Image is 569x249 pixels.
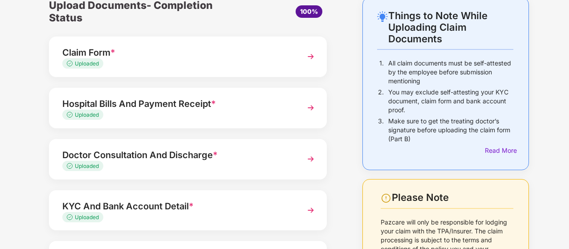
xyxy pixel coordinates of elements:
[300,8,318,15] span: 100%
[62,199,293,213] div: KYC And Bank Account Detail
[67,163,75,169] img: svg+xml;base64,PHN2ZyB4bWxucz0iaHR0cDovL3d3dy53My5vcmcvMjAwMC9zdmciIHdpZHRoPSIxMy4zMzMiIGhlaWdodD...
[67,214,75,220] img: svg+xml;base64,PHN2ZyB4bWxucz0iaHR0cDovL3d3dy53My5vcmcvMjAwMC9zdmciIHdpZHRoPSIxMy4zMzMiIGhlaWdodD...
[388,59,513,86] p: All claim documents must be self-attested by the employee before submission mentioning
[75,111,99,118] span: Uploaded
[381,193,391,204] img: svg+xml;base64,PHN2ZyBpZD0iV2FybmluZ18tXzI0eDI0IiBkYXRhLW5hbWU9Ildhcm5pbmcgLSAyNHgyNCIgeG1sbnM9Im...
[67,61,75,66] img: svg+xml;base64,PHN2ZyB4bWxucz0iaHR0cDovL3d3dy53My5vcmcvMjAwMC9zdmciIHdpZHRoPSIxMy4zMzMiIGhlaWdodD...
[388,88,513,114] p: You may exclude self-attesting your KYC document, claim form and bank account proof.
[378,117,384,143] p: 3.
[75,60,99,67] span: Uploaded
[75,214,99,220] span: Uploaded
[67,112,75,118] img: svg+xml;base64,PHN2ZyB4bWxucz0iaHR0cDovL3d3dy53My5vcmcvMjAwMC9zdmciIHdpZHRoPSIxMy4zMzMiIGhlaWdodD...
[392,192,513,204] div: Please Note
[379,59,384,86] p: 1.
[377,11,388,22] img: svg+xml;base64,PHN2ZyB4bWxucz0iaHR0cDovL3d3dy53My5vcmcvMjAwMC9zdmciIHdpZHRoPSIyNC4wOTMiIGhlaWdodD...
[62,97,293,111] div: Hospital Bills And Payment Receipt
[303,49,319,65] img: svg+xml;base64,PHN2ZyBpZD0iTmV4dCIgeG1sbnM9Imh0dHA6Ly93d3cudzMub3JnLzIwMDAvc3ZnIiB3aWR0aD0iMzYiIG...
[62,45,293,60] div: Claim Form
[75,163,99,169] span: Uploaded
[378,88,384,114] p: 2.
[303,100,319,116] img: svg+xml;base64,PHN2ZyBpZD0iTmV4dCIgeG1sbnM9Imh0dHA6Ly93d3cudzMub3JnLzIwMDAvc3ZnIiB3aWR0aD0iMzYiIG...
[388,117,513,143] p: Make sure to get the treating doctor’s signature before uploading the claim form (Part B)
[62,148,293,162] div: Doctor Consultation And Discharge
[388,10,513,45] div: Things to Note While Uploading Claim Documents
[485,146,513,155] div: Read More
[303,151,319,167] img: svg+xml;base64,PHN2ZyBpZD0iTmV4dCIgeG1sbnM9Imh0dHA6Ly93d3cudzMub3JnLzIwMDAvc3ZnIiB3aWR0aD0iMzYiIG...
[303,202,319,218] img: svg+xml;base64,PHN2ZyBpZD0iTmV4dCIgeG1sbnM9Imh0dHA6Ly93d3cudzMub3JnLzIwMDAvc3ZnIiB3aWR0aD0iMzYiIG...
